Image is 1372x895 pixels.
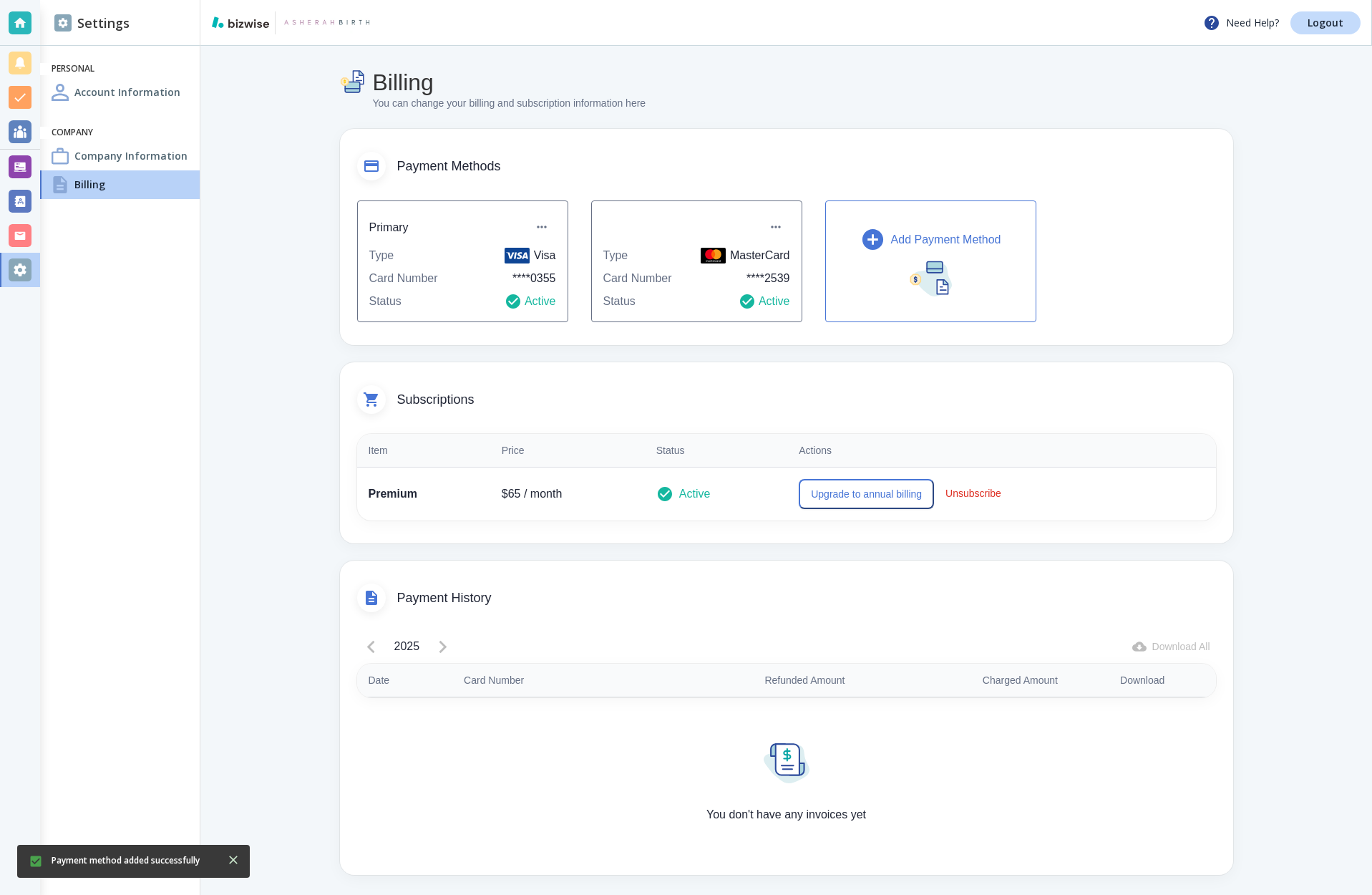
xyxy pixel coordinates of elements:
img: No Invoices [764,743,809,783]
p: Type [603,247,628,264]
a: Account InformationAccount Information [40,78,200,107]
p: Type [369,247,394,264]
button: Unsubscribe [940,479,1007,508]
h4: Account Information [74,84,180,100]
p: Active [679,485,711,503]
span: Payment Methods [397,159,1216,175]
p: Card Number [369,270,438,287]
h6: Personal [52,63,188,75]
img: bizwise [212,16,269,28]
th: Item [357,434,490,468]
th: Refunded Amount [633,664,857,697]
th: Actions [787,434,1215,468]
th: Charged Amount [857,664,1069,697]
img: Billing [340,69,367,96]
img: Visa [505,248,530,263]
span: Subscriptions [397,392,1216,408]
h2: Settings [54,14,130,33]
th: Price [490,434,645,468]
img: DashboardSidebarSettings.svg [54,14,72,32]
p: Active [739,293,790,310]
img: Asherah Birth [281,11,370,34]
h6: Company [52,127,188,139]
span: Payment History [397,591,1216,606]
p: Need Help? [1203,14,1279,32]
a: Company InformationCompany Information [40,142,200,170]
button: Close [223,849,244,871]
p: Payment method added successfully [52,855,200,867]
p: 2025 [394,638,420,655]
button: Add Payment Method [825,200,1036,322]
h6: Primary [369,218,409,236]
a: Logout [1290,11,1361,34]
p: Card Number [603,270,672,287]
p: Add Payment Method [891,231,1001,248]
a: BillingBilling [40,170,200,199]
th: Date [357,664,453,697]
img: MasterCard [701,248,726,263]
p: Status [369,293,402,310]
p: Visa [505,247,556,264]
h4: Billing [373,69,646,96]
th: Download [1069,664,1216,697]
p: Active [505,293,556,310]
h4: Billing [74,177,105,192]
p: Status [603,293,636,310]
th: Status [645,434,787,468]
h4: Company Information [74,148,188,163]
p: $ 65 / month [502,485,633,503]
p: Logout [1308,18,1343,28]
button: Upgrade to annual billing [799,479,934,509]
p: MasterCard [701,247,790,264]
p: You don't have any invoices yet [706,806,866,823]
th: Card Number [452,664,633,697]
p: Premium [369,485,479,503]
p: You can change your billing and subscription information here [373,96,646,112]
